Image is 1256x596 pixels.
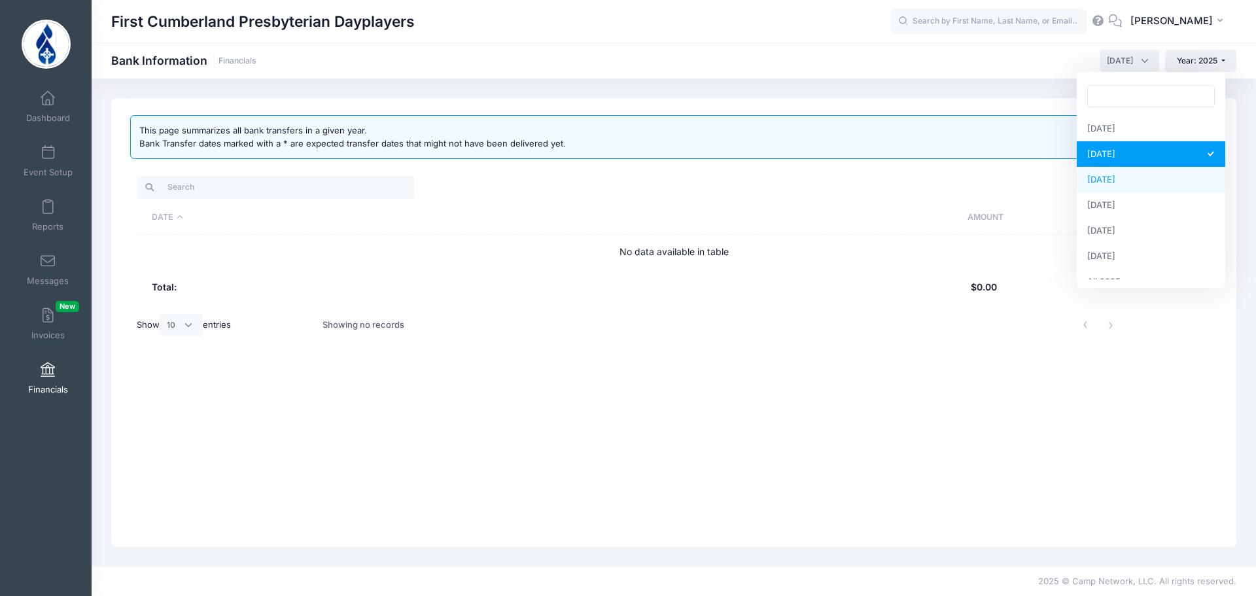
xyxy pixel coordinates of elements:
[1077,116,1225,141] li: [DATE]
[1122,7,1236,37] button: [PERSON_NAME]
[1165,50,1236,72] button: Year: 2025
[590,201,1003,235] th: Amount: activate to sort column ascending
[56,301,79,312] span: New
[1087,85,1215,107] input: Search
[1107,55,1133,67] span: August 2025
[139,124,566,150] div: This page summarizes all bank transfers in a given year. Bank Transfer dates marked with a * are ...
[31,330,65,341] span: Invoices
[137,235,1211,270] td: No data available in table
[32,221,63,232] span: Reports
[17,301,79,347] a: InvoicesNew
[17,138,79,184] a: Event Setup
[28,384,68,395] span: Financials
[1177,56,1217,65] span: Year: 2025
[1130,14,1213,28] span: [PERSON_NAME]
[1077,192,1225,218] li: [DATE]
[218,56,256,66] a: Financials
[17,247,79,292] a: Messages
[137,176,415,198] input: Search
[323,310,404,340] div: Showing no records
[1077,218,1225,243] li: [DATE]
[160,314,203,336] select: Showentries
[111,7,415,37] h1: First Cumberland Presbyterian Dayplayers
[24,167,73,178] span: Event Setup
[137,270,590,304] th: Total:
[1077,243,1225,269] li: [DATE]
[17,192,79,238] a: Reports
[137,201,590,235] th: Date: activate to sort column descending
[890,9,1087,35] input: Search by First Name, Last Name, or Email...
[17,84,79,130] a: Dashboard
[1077,269,1225,294] li: All 2025
[17,355,79,401] a: Financials
[111,54,256,67] h1: Bank Information
[22,20,71,69] img: First Cumberland Presbyterian Dayplayers
[1038,576,1236,586] span: 2025 © Camp Network, LLC. All rights reserved.
[26,113,70,124] span: Dashboard
[1077,167,1225,192] li: [DATE]
[1077,141,1225,167] li: [DATE]
[1100,50,1159,72] span: August 2025
[137,314,231,336] label: Show entries
[27,275,69,287] span: Messages
[590,270,1003,304] th: $0.00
